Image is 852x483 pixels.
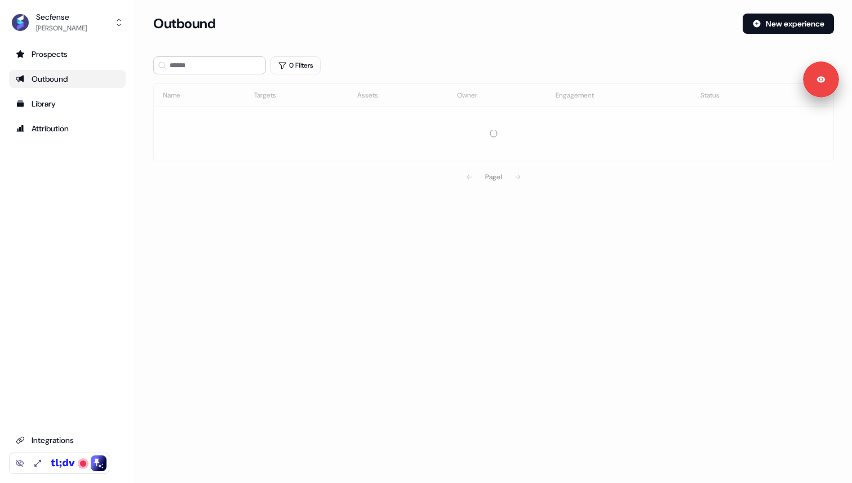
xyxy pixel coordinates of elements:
div: Outbound [16,73,119,85]
div: Attribution [16,123,119,134]
button: New experience [743,14,834,34]
div: Integrations [16,435,119,446]
button: 0 Filters [270,56,321,74]
div: Library [16,98,119,109]
a: Go to templates [9,95,126,113]
a: Go to attribution [9,119,126,138]
a: Go to prospects [9,45,126,63]
a: Go to integrations [9,431,126,449]
h3: Outbound [153,15,215,32]
div: [PERSON_NAME] [36,23,87,34]
div: Prospects [16,48,119,60]
a: Go to outbound experience [9,70,126,88]
button: Secfense[PERSON_NAME] [9,9,126,36]
div: Secfense [36,11,87,23]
